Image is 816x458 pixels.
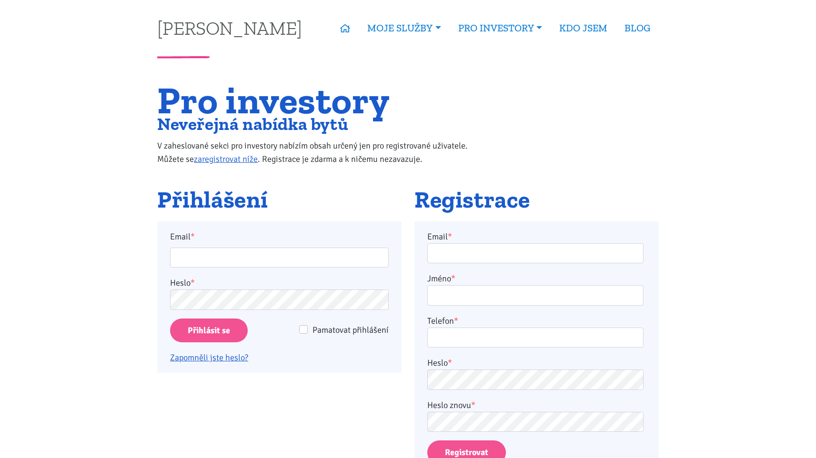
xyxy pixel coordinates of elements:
h2: Registrace [414,187,659,213]
a: Zapomněli jste heslo? [170,352,248,363]
input: Přihlásit se [170,319,248,343]
a: MOJE SLUŽBY [359,17,449,39]
abbr: required [454,316,458,326]
label: Email [427,230,452,243]
abbr: required [448,358,452,368]
label: Jméno [427,272,455,285]
label: Email [164,230,395,243]
label: Heslo znovu [427,398,475,412]
a: BLOG [616,17,659,39]
abbr: required [451,273,455,284]
p: V zaheslované sekci pro investory nabízím obsah určený jen pro registrované uživatele. Můžete se ... [157,139,487,166]
abbr: required [448,231,452,242]
label: Telefon [427,314,458,328]
abbr: required [471,400,475,410]
h1: Pro investory [157,84,487,116]
a: KDO JSEM [551,17,616,39]
a: zaregistrovat níže [194,154,258,164]
label: Heslo [170,276,195,289]
h2: Neveřejná nabídka bytů [157,116,487,132]
label: Heslo [427,356,452,369]
h2: Přihlášení [157,187,402,213]
a: PRO INVESTORY [450,17,551,39]
a: [PERSON_NAME] [157,19,302,37]
span: Pamatovat přihlášení [312,325,389,335]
